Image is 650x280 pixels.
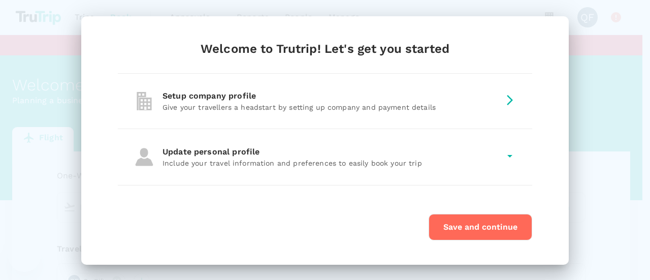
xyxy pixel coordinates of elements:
[162,91,264,101] span: Setup company profile
[134,147,154,167] img: personal-profile
[162,158,500,168] p: Include your travel information and preferences to easily book your trip
[162,147,268,157] span: Update personal profile
[134,91,154,111] img: company-profile
[429,214,532,240] button: Save and continue
[162,102,500,112] p: Give your travellers a headstart by setting up company and payment details
[118,74,532,129] div: company-profileSetup company profileGive your travellers a headstart by setting up company and pa...
[118,129,532,185] div: personal-profileUpdate personal profileInclude your travel information and preferences to easily ...
[118,41,532,57] div: Welcome to Trutrip! Let's get you started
